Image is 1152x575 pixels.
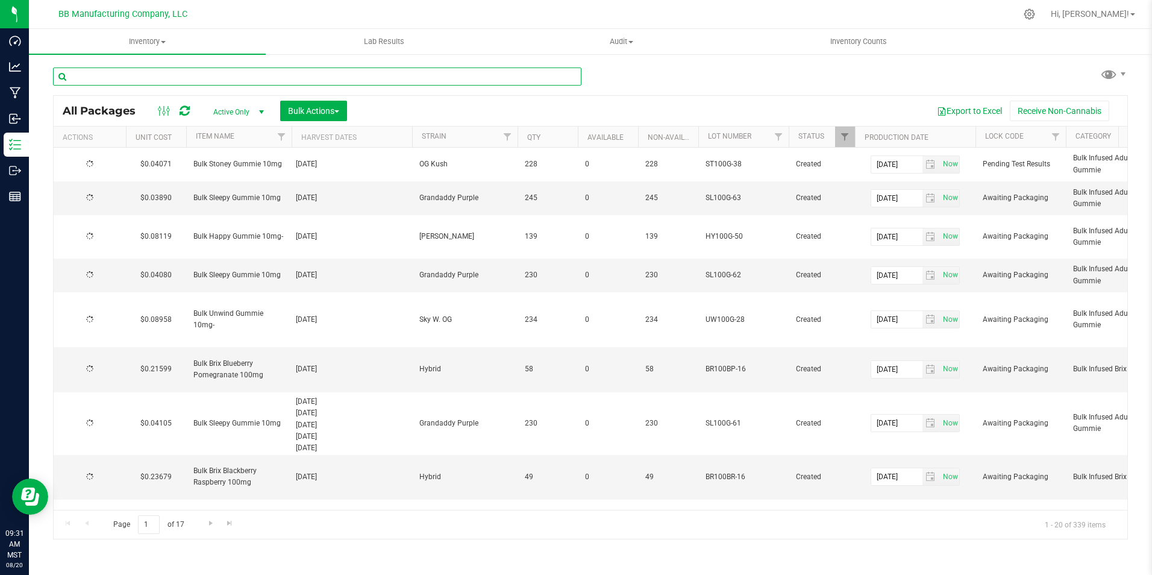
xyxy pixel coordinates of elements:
[193,231,284,242] span: Bulk Happy Gummie 10mg-
[525,192,571,204] span: 245
[940,266,960,284] span: Set Current date
[525,418,571,429] span: 230
[983,314,1059,325] span: Awaiting Packaging
[796,269,848,281] span: Created
[940,415,960,432] span: Set Current date
[419,192,510,204] span: Grandaddy Purple
[796,192,848,204] span: Created
[585,418,631,429] span: 0
[53,68,581,86] input: Search Package ID, Item Name, SKU, Lot or Part Number...
[929,101,1010,121] button: Export to Excel
[5,561,23,570] p: 08/20
[419,314,510,325] span: Sky W. OG
[922,156,940,173] span: select
[796,314,848,325] span: Created
[138,515,160,534] input: 1
[419,159,510,170] span: OG Kush
[940,468,960,486] span: Set Current date
[769,127,789,147] a: Filter
[296,363,409,375] div: [DATE]
[706,314,781,325] span: UW100G-28
[645,363,691,375] span: 58
[9,165,21,177] inline-svg: Outbound
[706,418,781,429] span: SL100G-61
[922,468,940,485] span: select
[498,127,518,147] a: Filter
[645,418,691,429] span: 230
[645,269,691,281] span: 230
[527,133,540,142] a: Qty
[525,159,571,170] span: 228
[939,415,959,432] span: select
[296,419,409,431] div: [DATE]
[1022,8,1037,20] div: Manage settings
[136,133,172,142] a: Unit Cost
[292,127,412,148] th: Harvest Dates
[585,231,631,242] span: 0
[939,156,959,173] span: select
[126,292,186,347] td: $0.08958
[126,181,186,215] td: $0.03890
[504,36,739,47] span: Audit
[29,36,266,47] span: Inventory
[58,9,187,19] span: BB Manufacturing Company, LLC
[193,269,284,281] span: Bulk Sleepy Gummie 10mg
[63,104,148,118] span: All Packages
[939,468,959,485] span: select
[645,314,691,325] span: 234
[983,471,1059,483] span: Awaiting Packaging
[272,127,292,147] a: Filter
[585,159,631,170] span: 0
[939,190,959,207] span: select
[706,192,781,204] span: SL100G-63
[1010,101,1109,121] button: Receive Non-Cannabis
[983,363,1059,375] span: Awaiting Packaging
[419,418,510,429] span: Grandaddy Purple
[419,363,510,375] span: Hybrid
[940,189,960,207] span: Set Current date
[525,231,571,242] span: 139
[983,159,1059,170] span: Pending Test Results
[1051,9,1129,19] span: Hi, [PERSON_NAME]!
[525,269,571,281] span: 230
[983,269,1059,281] span: Awaiting Packaging
[587,133,624,142] a: Available
[196,132,234,140] a: Item Name
[348,36,421,47] span: Lab Results
[9,113,21,125] inline-svg: Inbound
[585,471,631,483] span: 0
[922,228,940,245] span: select
[585,363,631,375] span: 0
[940,156,960,173] span: Set Current date
[29,29,266,54] a: Inventory
[796,363,848,375] span: Created
[706,159,781,170] span: ST100G-38
[983,192,1059,204] span: Awaiting Packaging
[1046,127,1066,147] a: Filter
[221,515,239,532] a: Go to the last page
[983,231,1059,242] span: Awaiting Packaging
[740,29,977,54] a: Inventory Counts
[126,347,186,392] td: $0.21599
[922,267,940,284] span: select
[193,192,284,204] span: Bulk Sleepy Gummie 10mg
[865,133,928,142] a: Production Date
[202,515,219,532] a: Go to the next page
[193,465,284,488] span: Bulk Brix Blackberry Raspberry 100mg
[193,418,284,429] span: Bulk Sleepy Gummie 10mg
[296,269,409,281] div: [DATE]
[648,133,701,142] a: Non-Available
[706,231,781,242] span: HY100G-50
[796,418,848,429] span: Created
[296,314,409,325] div: [DATE]
[288,106,339,116] span: Bulk Actions
[940,228,960,245] span: Set Current date
[922,415,940,432] span: select
[296,442,409,454] div: [DATE]
[585,192,631,204] span: 0
[193,159,284,170] span: Bulk Stoney Gummie 10mg
[9,190,21,203] inline-svg: Reports
[940,360,960,378] span: Set Current date
[9,139,21,151] inline-svg: Inventory
[296,471,409,483] div: [DATE]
